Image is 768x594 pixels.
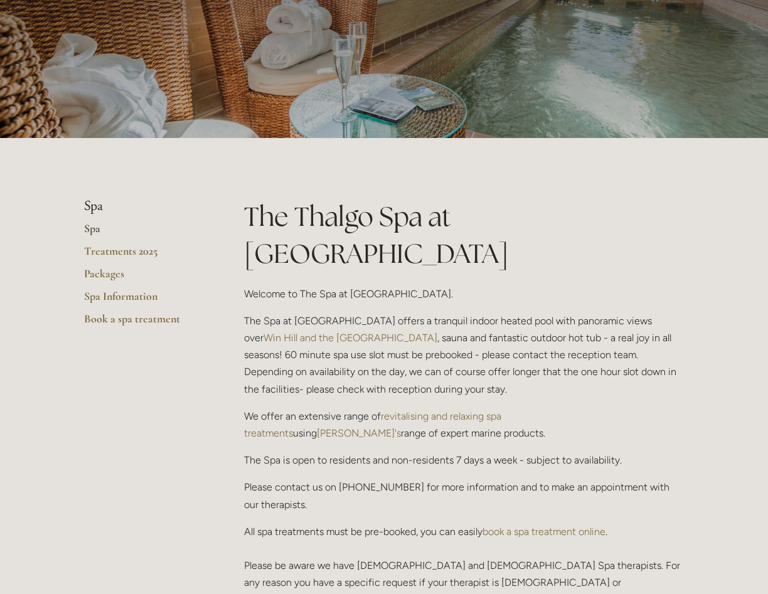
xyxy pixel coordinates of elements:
[84,244,204,267] a: Treatments 2025
[264,332,437,344] a: Win Hill and the [GEOGRAPHIC_DATA]
[84,289,204,312] a: Spa Information
[244,285,684,302] p: Welcome to The Spa at [GEOGRAPHIC_DATA].
[483,526,605,538] a: book a spa treatment online
[84,267,204,289] a: Packages
[84,221,204,244] a: Spa
[244,452,684,469] p: The Spa is open to residents and non-residents 7 days a week - subject to availability.
[244,198,684,272] h1: The Thalgo Spa at [GEOGRAPHIC_DATA]
[244,312,684,398] p: The Spa at [GEOGRAPHIC_DATA] offers a tranquil indoor heated pool with panoramic views over , sau...
[244,479,684,512] p: Please contact us on [PHONE_NUMBER] for more information and to make an appointment with our ther...
[317,427,401,439] a: [PERSON_NAME]'s
[244,408,684,442] p: We offer an extensive range of using range of expert marine products.
[84,198,204,215] li: Spa
[84,312,204,334] a: Book a spa treatment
